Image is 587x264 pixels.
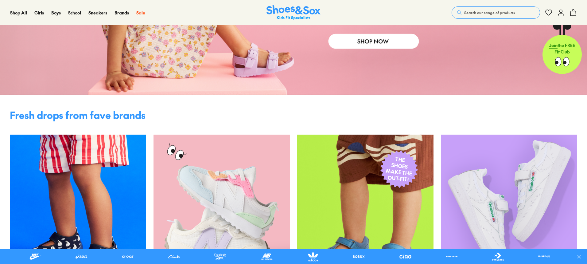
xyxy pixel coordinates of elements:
[51,10,61,16] a: Boys
[266,5,321,20] a: Shoes & Sox
[68,10,81,16] a: School
[542,37,582,60] p: the FREE Fit Club
[115,10,129,16] a: Brands
[136,10,145,16] a: Sale
[385,155,414,183] span: THE SHOES MAKE THE OUT-FIT!
[266,5,321,20] img: SNS_Logo_Responsive.svg
[549,42,558,48] span: Join
[542,25,582,74] a: Jointhe FREE Fit Club
[88,10,107,16] a: Sneakers
[452,6,540,19] button: Search our range of products
[10,10,27,16] a: Shop All
[464,10,515,15] span: Search our range of products
[34,10,44,16] a: Girls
